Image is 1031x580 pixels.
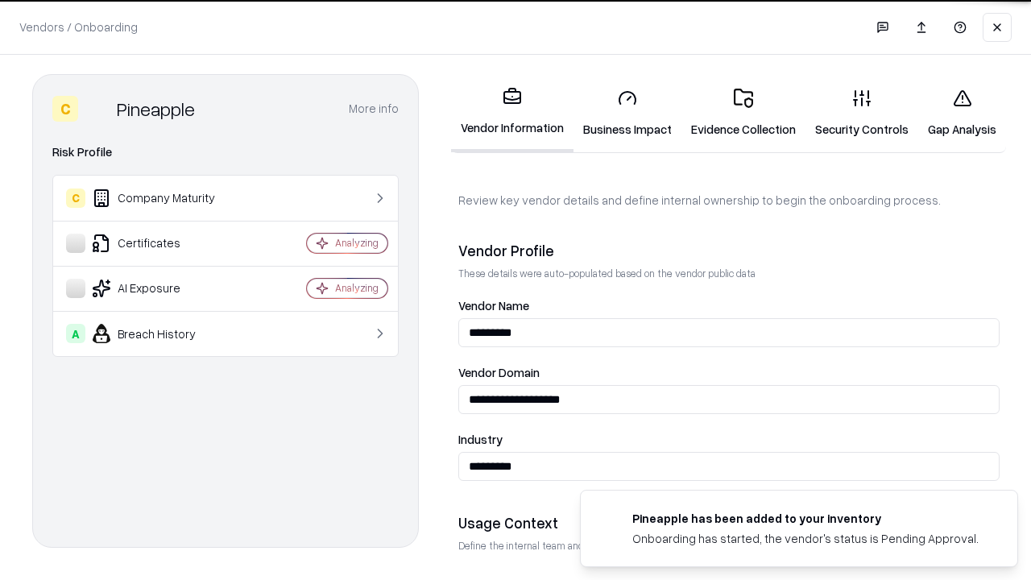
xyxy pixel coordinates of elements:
div: Analyzing [335,236,379,250]
p: Review key vendor details and define internal ownership to begin the onboarding process. [458,192,1000,209]
button: More info [349,94,399,123]
div: Analyzing [335,281,379,295]
div: A [66,324,85,343]
div: AI Exposure [66,279,259,298]
div: Risk Profile [52,143,399,162]
div: Onboarding has started, the vendor's status is Pending Approval. [632,530,979,547]
img: Pineapple [85,96,110,122]
a: Vendor Information [451,74,573,152]
a: Security Controls [805,76,918,151]
div: C [52,96,78,122]
p: Define the internal team and reason for using this vendor. This helps assess business relevance a... [458,539,1000,553]
label: Vendor Domain [458,367,1000,379]
div: Company Maturity [66,188,259,208]
div: Vendor Profile [458,241,1000,260]
a: Gap Analysis [918,76,1006,151]
div: C [66,188,85,208]
div: Pineapple has been added to your inventory [632,510,979,527]
label: Industry [458,433,1000,445]
a: Business Impact [573,76,681,151]
p: Vendors / Onboarding [19,19,138,35]
img: pineappleenergy.com [600,510,619,529]
a: Evidence Collection [681,76,805,151]
div: Usage Context [458,513,1000,532]
p: These details were auto-populated based on the vendor public data [458,267,1000,280]
div: Breach History [66,324,259,343]
div: Pineapple [117,96,195,122]
div: Certificates [66,234,259,253]
label: Vendor Name [458,300,1000,312]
